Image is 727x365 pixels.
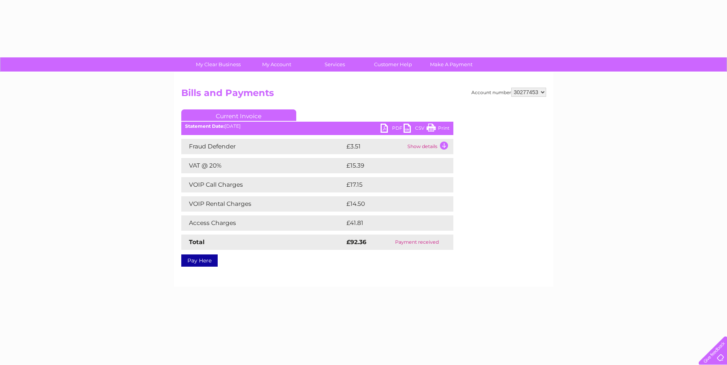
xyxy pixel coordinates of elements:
a: Current Invoice [181,109,296,121]
h2: Bills and Payments [181,88,546,102]
td: £17.15 [345,177,436,192]
a: Pay Here [181,254,218,267]
td: VOIP Rental Charges [181,196,345,212]
td: £15.39 [345,158,437,173]
strong: £92.36 [346,238,366,246]
b: Statement Date: [185,123,225,129]
td: VAT @ 20% [181,158,345,173]
td: Access Charges [181,215,345,231]
a: CSV [404,124,427,135]
div: [DATE] [181,124,453,129]
td: VOIP Call Charges [181,177,345,192]
div: Account number [471,88,546,97]
a: PDF [381,124,404,135]
a: Customer Help [361,57,425,72]
td: £14.50 [345,196,437,212]
a: Make A Payment [420,57,483,72]
strong: Total [189,238,205,246]
td: £3.51 [345,139,405,154]
a: Services [303,57,366,72]
a: My Clear Business [187,57,250,72]
td: Show details [405,139,453,154]
td: Fraud Defender [181,139,345,154]
td: £41.81 [345,215,437,231]
td: Payment received [381,235,453,250]
a: My Account [245,57,308,72]
a: Print [427,124,450,135]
